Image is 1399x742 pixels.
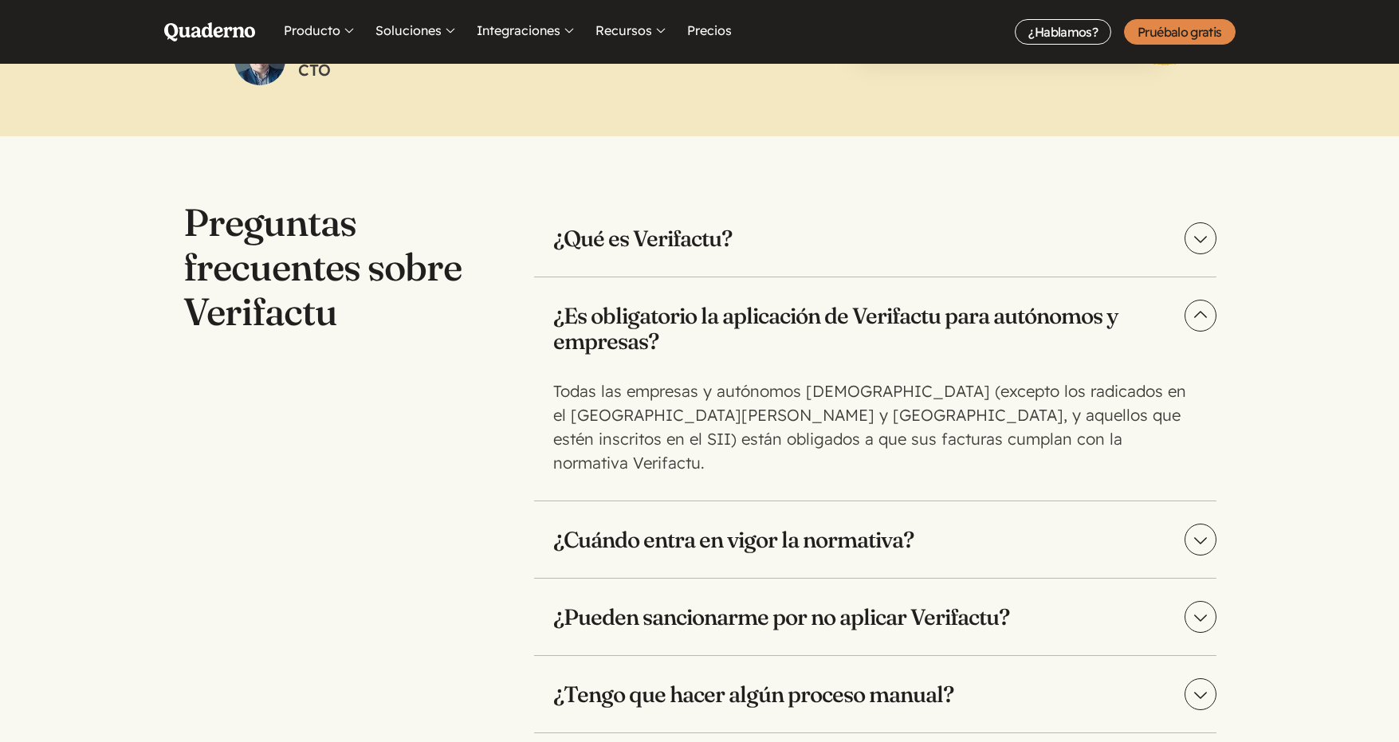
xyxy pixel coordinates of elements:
p: Todas las empresas y autónomos [DEMOGRAPHIC_DATA] (excepto los radicados en el [GEOGRAPHIC_DATA][... [553,379,1191,475]
summary: ¿Pueden sancionarme por no aplicar Verifactu? [534,579,1216,655]
h2: Preguntas frecuentes sobre Verifactu [183,200,470,334]
summary: ¿Es obligatorio la aplicación de Verifactu para autónomos y empresas? [534,277,1216,379]
a: ¿Hablamos? [1015,19,1111,45]
cite: CTO [298,58,431,82]
summary: ¿Tengo que hacer algún proceso manual? [534,656,1216,732]
summary: ¿Qué es Verifactu? [534,200,1216,277]
a: Pruébalo gratis [1124,19,1235,45]
summary: ¿Cuándo entra en vigor la normativa? [534,501,1216,578]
